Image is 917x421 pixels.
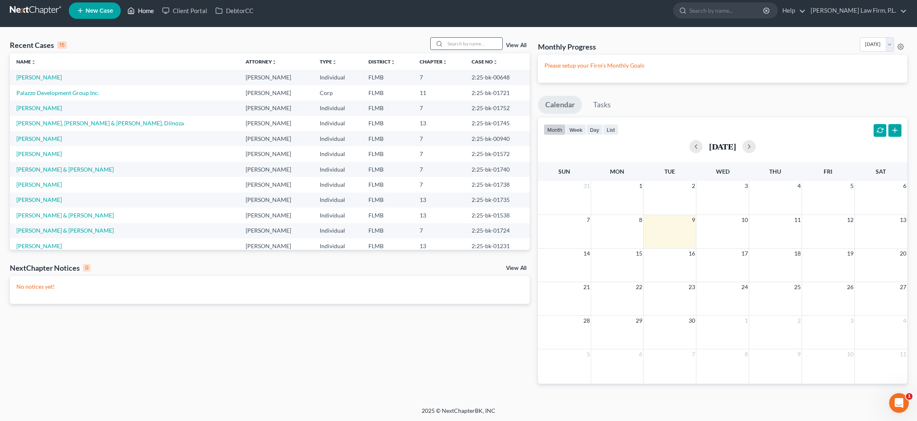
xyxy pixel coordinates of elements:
td: Individual [313,177,362,192]
span: 18 [793,249,802,258]
td: 7 [413,177,465,192]
a: Tasks [586,96,618,114]
td: 2:25-bk-01738 [465,177,530,192]
span: 7 [586,215,591,225]
span: 22 [635,282,643,292]
i: unfold_more [443,60,447,65]
td: Individual [313,146,362,161]
td: [PERSON_NAME] [239,162,313,177]
span: 11 [793,215,802,225]
a: Attorneyunfold_more [246,59,277,65]
a: [PERSON_NAME] [16,135,62,142]
td: FLMB [362,238,413,254]
i: unfold_more [31,60,36,65]
td: 2:25-bk-01735 [465,192,530,208]
td: [PERSON_NAME] [239,146,313,161]
td: Individual [313,238,362,254]
span: 5 [586,349,591,359]
h2: [DATE] [709,142,736,151]
span: New Case [86,8,113,14]
td: 13 [413,208,465,223]
input: Search by name... [689,3,764,18]
span: 31 [583,181,591,191]
i: unfold_more [391,60,395,65]
a: [PERSON_NAME], [PERSON_NAME] & [PERSON_NAME], Dilnoza [16,120,184,127]
a: Home [123,3,158,18]
span: Mon [610,168,624,175]
div: 15 [57,41,67,49]
td: [PERSON_NAME] [239,100,313,115]
span: 4 [902,316,907,326]
span: 26 [846,282,854,292]
p: No notices yet! [16,283,523,291]
span: 25 [793,282,802,292]
a: DebtorCC [211,3,257,18]
td: FLMB [362,131,413,146]
span: Tue [664,168,675,175]
button: week [566,124,586,135]
td: 2:25-bk-01745 [465,116,530,131]
button: month [544,124,566,135]
a: [PERSON_NAME] [16,181,62,188]
span: 4 [797,181,802,191]
td: FLMB [362,177,413,192]
a: [PERSON_NAME] & [PERSON_NAME] [16,227,114,234]
span: 2 [691,181,696,191]
td: 13 [413,116,465,131]
td: FLMB [362,223,413,238]
td: FLMB [362,100,413,115]
span: 9 [797,349,802,359]
p: Please setup your Firm's Monthly Goals [544,61,901,70]
td: FLMB [362,116,413,131]
button: list [603,124,619,135]
a: Chapterunfold_more [420,59,447,65]
span: 23 [688,282,696,292]
td: 7 [413,223,465,238]
button: day [586,124,603,135]
td: FLMB [362,85,413,100]
td: 2:25-bk-00940 [465,131,530,146]
span: 9 [691,215,696,225]
span: 30 [688,316,696,326]
span: 11 [899,349,907,359]
td: Individual [313,70,362,85]
span: 10 [741,215,749,225]
a: [PERSON_NAME] [16,104,62,111]
span: 10 [846,349,854,359]
span: 6 [902,181,907,191]
a: [PERSON_NAME] [16,150,62,157]
td: [PERSON_NAME] [239,70,313,85]
a: Help [778,3,806,18]
td: Individual [313,192,362,208]
td: 7 [413,100,465,115]
a: [PERSON_NAME] & [PERSON_NAME] [16,166,114,173]
span: Wed [716,168,730,175]
iframe: Intercom live chat [889,393,909,413]
a: Client Portal [158,3,211,18]
td: 2:25-bk-01721 [465,85,530,100]
i: unfold_more [493,60,498,65]
td: 11 [413,85,465,100]
a: [PERSON_NAME] [16,74,62,81]
span: Thu [769,168,781,175]
td: Individual [313,100,362,115]
a: [PERSON_NAME] Law Firm, P.L. [806,3,907,18]
i: unfold_more [332,60,337,65]
td: Individual [313,116,362,131]
i: unfold_more [272,60,277,65]
span: 3 [744,181,749,191]
div: NextChapter Notices [10,263,90,273]
td: Corp [313,85,362,100]
span: 14 [583,249,591,258]
span: 20 [899,249,907,258]
a: [PERSON_NAME] [16,196,62,203]
span: 21 [583,282,591,292]
td: Individual [313,162,362,177]
input: Search by name... [445,38,502,50]
span: Sun [558,168,570,175]
span: 13 [899,215,907,225]
td: FLMB [362,146,413,161]
span: 7 [691,349,696,359]
span: 8 [638,215,643,225]
td: 7 [413,162,465,177]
